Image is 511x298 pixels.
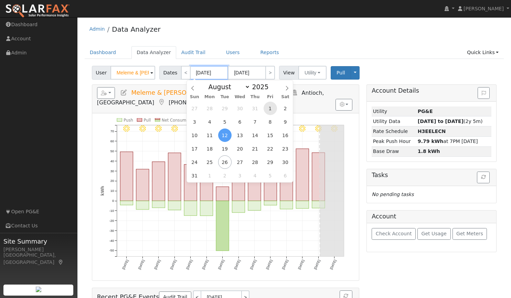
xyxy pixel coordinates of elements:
i: 8/15 - Clear [171,125,178,132]
text: 50 [110,149,114,153]
rect: onclick="" [136,169,149,201]
span: August 9, 2025 [278,115,292,129]
text: -50 [109,249,114,253]
span: [PERSON_NAME] [464,6,504,11]
a: Dashboard [85,46,121,59]
rect: onclick="" [312,201,325,208]
text: [DATE] [121,259,129,270]
span: August 22, 2025 [264,142,277,155]
span: Dates [159,66,181,80]
span: August 20, 2025 [233,142,247,155]
rect: onclick="" [152,201,165,208]
rect: onclick="" [136,201,149,209]
a: Edit User (28416) [120,89,128,96]
rect: onclick="" [200,174,213,201]
rect: onclick="" [264,201,277,205]
span: [PHONE_NUMBER] [169,99,219,106]
span: August 3, 2025 [188,115,201,129]
span: Tue [217,95,232,99]
rect: onclick="" [120,152,133,201]
span: Sat [278,95,293,99]
span: August 24, 2025 [188,155,201,169]
a: Login As (last Never) [291,89,298,96]
input: Year [250,83,275,91]
span: August 23, 2025 [278,142,292,155]
span: (2y 5m) [418,119,483,124]
button: Issue History [478,87,490,99]
span: August 7, 2025 [248,115,262,129]
button: Refresh [477,172,490,183]
span: Thu [247,95,263,99]
span: July 27, 2025 [188,102,201,115]
rect: onclick="" [168,201,181,210]
span: August 17, 2025 [188,142,201,155]
img: SolarFax [5,4,70,18]
text: [DATE] [329,259,337,270]
td: Rate Schedule [372,126,416,136]
span: Wed [232,95,247,99]
span: Check Account [376,231,412,236]
rect: onclick="" [312,153,325,201]
a: Map [158,99,165,106]
text: -30 [109,229,114,233]
i: 8/13 - Clear [139,125,146,132]
rect: onclick="" [216,187,229,201]
span: September 4, 2025 [248,169,262,182]
text: -40 [109,239,114,243]
span: August 10, 2025 [188,129,201,142]
a: Admin [89,26,105,32]
span: August 6, 2025 [233,115,247,129]
span: July 29, 2025 [218,102,232,115]
strong: 9.79 kWh [418,138,444,144]
i: 8/24 - Clear [315,125,322,132]
span: August 21, 2025 [248,142,262,155]
span: Site Summary [3,237,74,246]
span: August 18, 2025 [203,142,216,155]
text: Push [124,117,133,122]
div: [PERSON_NAME] [3,246,74,253]
text: [DATE] [233,259,241,270]
span: August 1, 2025 [264,102,277,115]
button: Get Meters [453,228,487,240]
text: -20 [109,219,114,223]
rect: onclick="" [200,201,213,216]
button: Pull [331,66,351,80]
span: Fri [263,95,278,99]
strong: ID: 16517057, authorized: 04/07/25 [418,109,433,114]
strong: V [418,129,446,134]
span: August 8, 2025 [264,115,277,129]
text: [DATE] [185,259,193,270]
strong: 1.8 kWh [418,148,440,154]
span: Meleme & [PERSON_NAME] San [PERSON_NAME] [131,89,279,96]
span: August 15, 2025 [264,129,277,142]
span: September 3, 2025 [233,169,247,182]
rect: onclick="" [168,153,181,201]
span: September 5, 2025 [264,169,277,182]
span: Pull [337,70,345,75]
button: Check Account [372,228,416,240]
text: kWh [100,186,105,196]
rect: onclick="" [232,201,245,213]
span: July 31, 2025 [248,102,262,115]
text: [DATE] [137,259,145,270]
text: -10 [109,209,114,213]
span: August 19, 2025 [218,142,232,155]
span: User [92,66,111,80]
h5: Account Details [372,87,491,94]
rect: onclick="" [296,201,309,208]
td: Utility Data [372,116,416,126]
span: View [279,66,299,80]
button: Utility [298,66,327,80]
a: < [181,66,191,80]
span: September 2, 2025 [218,169,232,182]
span: August 11, 2025 [203,129,216,142]
span: Sun [187,95,202,99]
td: Peak Push Hour [372,136,416,146]
text: [DATE] [153,259,161,270]
text: [DATE] [265,259,273,270]
span: July 30, 2025 [233,102,247,115]
text: [DATE] [297,259,305,270]
strong: [DATE] to [DATE] [418,119,464,124]
rect: onclick="" [184,164,197,201]
span: August 2, 2025 [278,102,292,115]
